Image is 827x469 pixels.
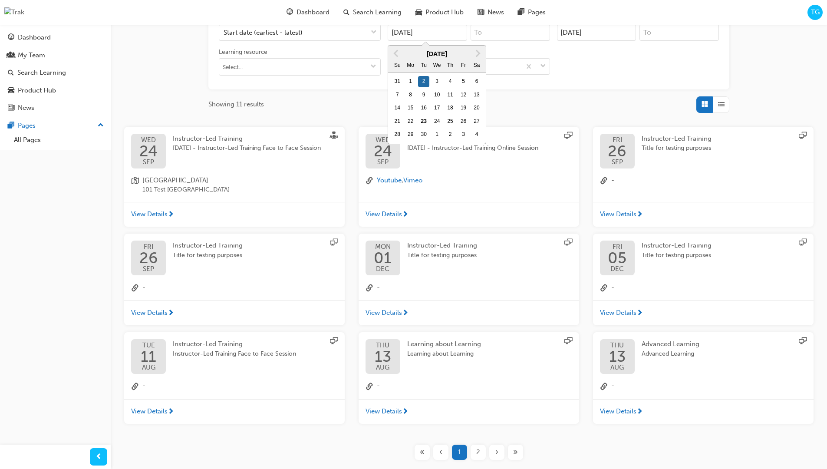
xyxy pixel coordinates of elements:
div: News [18,103,34,113]
span: AUG [609,364,626,371]
span: next-icon [636,408,643,416]
a: View Details [124,202,345,227]
div: Choose Friday, September 12th, 2025 [458,89,469,101]
span: next-icon [402,408,409,416]
div: Choose Saturday, September 27th, 2025 [471,116,482,127]
span: down-icon [370,63,376,71]
span: sessionType_ONLINE_URL-icon [799,337,807,347]
button: TUE11AUGInstructor-Led TrainingInstructor-Led Training Face to Face Sessionlink-icon-View Details [124,332,345,424]
div: Sa [471,60,482,71]
span: FRI [608,244,626,250]
span: View Details [600,209,636,219]
div: Start date (earliest - latest) [224,28,303,38]
span: next-icon [402,310,409,317]
span: WED [374,137,392,143]
span: [DATE] - Instructor-Led Training Online Session [407,143,538,153]
span: guage-icon [8,34,14,42]
span: » [513,447,518,457]
a: search-iconSearch Learning [336,3,409,21]
span: link-icon [600,282,608,294]
div: We [432,60,443,71]
span: MON [374,244,392,250]
a: View Details [593,202,814,227]
span: View Details [600,406,636,416]
button: toggle menu [366,59,380,75]
span: Instructor-Led Training [642,241,712,249]
a: THU13AUGAdvanced LearningAdvanced Learning [600,339,807,374]
div: Pages [18,121,36,131]
div: Choose Tuesday, September 23rd, 2025 [418,116,429,127]
div: Choose Friday, September 19th, 2025 [458,102,469,114]
span: - [142,381,145,392]
span: Advanced Learning [642,340,699,348]
span: search-icon [343,7,349,18]
span: sessionType_ONLINE_URL-icon [330,337,338,347]
a: My Team [3,47,107,63]
span: sessionType_ONLINE_URL-icon [330,238,338,248]
span: - [611,175,614,187]
span: View Details [366,308,402,318]
span: Instructor-Led Training [173,135,243,142]
span: View Details [600,308,636,318]
button: Vimeo [403,175,422,185]
div: Choose Friday, September 5th, 2025 [458,76,469,87]
a: Search Learning [3,65,107,81]
input: Enrollment cut off date [557,24,636,41]
div: Mo [405,60,416,71]
span: 101 Test [GEOGRAPHIC_DATA] [142,185,230,195]
span: View Details [131,209,168,219]
a: MON01DECInstructor-Led TrainingTitle for testing purposes [366,241,572,275]
div: Choose Monday, September 8th, 2025 [405,89,416,101]
button: DashboardMy TeamSearch LearningProduct HubNews [3,28,107,118]
button: Last page [506,445,525,460]
a: pages-iconPages [511,3,553,21]
button: Page 2 [469,445,488,460]
button: MON01DECInstructor-Led TrainingTitle for testing purposeslink-icon-View Details [359,234,579,325]
div: Choose Wednesday, September 17th, 2025 [432,102,443,114]
div: Choose Tuesday, September 9th, 2025 [418,89,429,101]
button: Previous page [432,445,450,460]
div: Choose Tuesday, September 2nd, 2025 [418,76,429,87]
span: ‹ [439,447,442,457]
span: - [377,282,380,294]
span: 2 [476,447,480,457]
a: View Details [124,399,345,424]
div: Su [392,60,403,71]
a: View Details [593,301,814,326]
div: Choose Sunday, September 21st, 2025 [392,116,403,127]
div: Product Hub [18,86,56,96]
span: DEC [608,266,626,272]
span: link-icon [366,381,373,392]
span: [DATE] - Instructor-Led Training Face to Face Session [173,143,321,153]
button: Next Month [471,46,485,60]
span: Pages [528,7,546,17]
span: SEP [374,159,392,165]
a: FRI05DECInstructor-Led TrainingTitle for testing purposes [600,241,807,275]
a: View Details [593,399,814,424]
div: Dashboard [18,33,51,43]
div: Choose Tuesday, September 16th, 2025 [418,102,429,114]
a: Product Hub [3,83,107,99]
span: , [377,175,422,187]
a: View Details [359,202,579,227]
a: WED24SEPInstructor-Led Training[DATE] - Instructor-Led Training Online Session [366,134,572,168]
span: link-icon [131,381,139,392]
div: Choose Saturday, October 4th, 2025 [471,129,482,140]
span: sessionType_ONLINE_URL-icon [564,238,572,248]
div: Choose Saturday, September 20th, 2025 [471,102,482,114]
span: location-icon [131,175,139,195]
a: car-iconProduct Hub [409,3,471,21]
button: FRI05DECInstructor-Led TrainingTitle for testing purposeslink-icon-View Details [593,234,814,325]
span: SEP [139,266,158,272]
span: Advanced Learning [642,349,699,359]
button: Next page [488,445,506,460]
div: Fr [458,60,469,71]
span: Learning about Learning [407,349,481,359]
span: › [495,447,498,457]
button: Pages [3,118,107,134]
div: Choose Thursday, October 2nd, 2025 [445,129,456,140]
span: sessionType_ONLINE_URL-icon [564,337,572,347]
button: First page [413,445,432,460]
span: Product Hub [425,7,464,17]
span: Title for testing purposes [173,251,243,261]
